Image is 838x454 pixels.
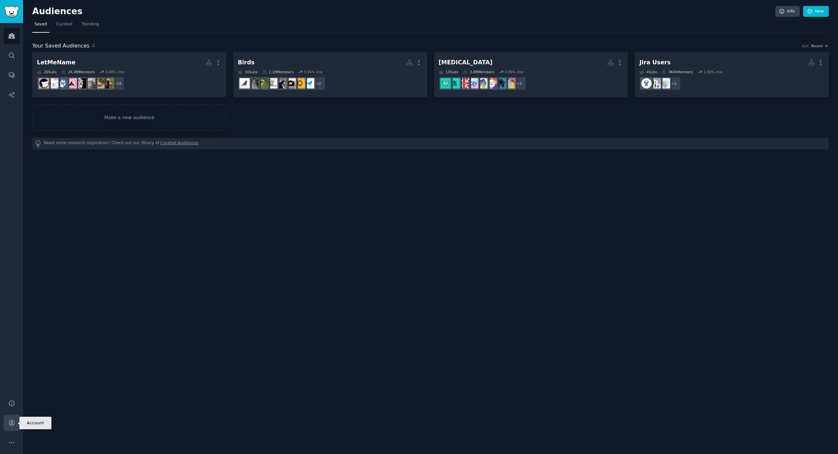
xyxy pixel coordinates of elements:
img: GummySearch logo [4,6,19,17]
img: ADHDUK [459,78,469,88]
img: adhdwomen [440,78,451,88]
span: Trending [82,21,99,27]
div: + 18 [111,77,125,90]
span: 4 [92,43,95,49]
img: ProductManagement [660,78,670,88]
img: birds [249,78,259,88]
img: axolotls [94,78,104,88]
a: Saved [32,19,49,33]
div: 26 Sub s [37,70,57,74]
img: parrots [76,78,86,88]
img: BirdPhotography [286,78,296,88]
img: NameMyDog [103,78,114,88]
div: Need some research inspiration? Check out our library of [32,138,829,149]
div: + 5 [513,77,526,90]
div: Birds [238,58,255,67]
img: scrum [651,78,661,88]
img: AustralianBirds [276,78,287,88]
div: 0.48 % /mo [105,70,124,74]
img: AuDHDWomen [477,78,488,88]
a: LetMeName26Subs24.4MMembers0.48% /mo+18NameMyDogaxolotlsStartledCatsparrotsCatsWithDogsdogsRATSha... [32,52,226,97]
a: New [803,6,829,17]
a: Info [775,6,800,17]
div: 360k Members [661,70,693,74]
span: Saved [35,21,47,27]
a: [MEDICAL_DATA]13Subs3.8MMembers0.89% /mo+5AdhdRelationshipsADHDparentingADHDersAuDHDWomenAutistic... [434,52,628,97]
img: OrnithologyUK [258,78,268,88]
a: Birds10Subs2.1MMembers0.94% /mo+2OrnithologybirdwatchingBirdPhotographyAustralianBirdswhatsthisbi... [233,52,427,97]
img: birding [239,78,250,88]
img: ADHDparenting [496,78,506,88]
div: + 1 [667,77,681,90]
div: 4 Sub s [639,70,657,74]
div: Sort [802,44,809,48]
div: 0.94 % /mo [304,70,323,74]
img: adhd_anxiety [450,78,460,88]
img: CatsWithDogs [67,78,77,88]
a: Curated [54,19,75,33]
span: Recent [811,44,823,48]
img: jira [641,78,652,88]
button: Recent [811,44,829,48]
div: 13 Sub s [439,70,459,74]
img: AutisticWithADHD [468,78,478,88]
div: 2.1M Members [262,70,293,74]
a: Jira Users4Subs360kMembers1.69% /mo+1ProductManagementscrumjira [635,52,829,97]
img: whatsthisbird [267,78,277,88]
div: [MEDICAL_DATA] [439,58,493,67]
span: Curated [56,21,72,27]
img: RATS [48,78,58,88]
div: LetMeName [37,58,75,67]
img: hamstercare [39,78,49,88]
div: 0.89 % /mo [505,70,523,74]
h2: Audiences [32,6,775,17]
div: Jira Users [639,58,671,67]
div: 10 Sub s [238,70,258,74]
img: birdwatching [295,78,305,88]
div: + 2 [312,77,325,90]
div: 24.4M Members [61,70,95,74]
a: Curated Audiences [160,140,199,147]
a: Trending [79,19,101,33]
img: Ornithology [304,78,314,88]
img: StartledCats [85,78,95,88]
img: dogs [57,78,68,88]
div: 1.69 % /mo [704,70,722,74]
a: Make a new audience [32,104,226,131]
img: AdhdRelationships [505,78,515,88]
img: ADHDers [487,78,497,88]
div: 3.8M Members [463,70,494,74]
span: Your Saved Audiences [32,42,90,50]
